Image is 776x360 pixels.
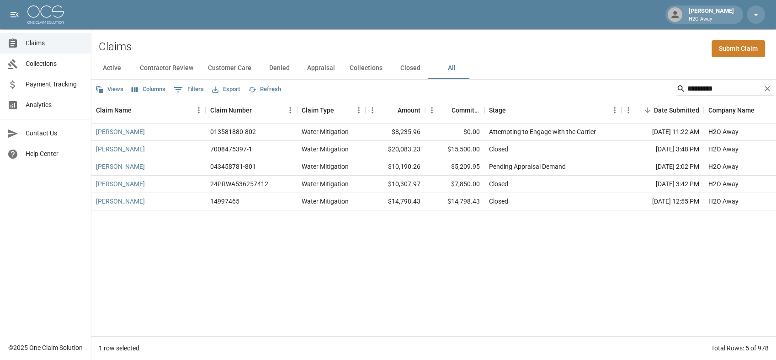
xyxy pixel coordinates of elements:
[96,197,145,206] a: [PERSON_NAME]
[622,141,704,158] div: [DATE] 3:48 PM
[712,40,765,57] a: Submit Claim
[210,97,252,123] div: Claim Number
[439,104,452,117] button: Sort
[133,57,201,79] button: Contractor Review
[608,103,622,117] button: Menu
[755,104,767,117] button: Sort
[425,103,439,117] button: Menu
[622,176,704,193] div: [DATE] 3:42 PM
[26,59,84,69] span: Collections
[171,82,206,97] button: Show filters
[489,197,508,206] div: Closed
[708,127,739,136] div: H2O Away
[398,97,420,123] div: Amount
[622,193,704,210] div: [DATE] 12:55 PM
[302,97,334,123] div: Claim Type
[210,82,242,97] button: Export
[96,162,145,171] a: [PERSON_NAME]
[676,81,774,98] div: Search
[366,176,425,193] div: $10,307.97
[689,16,734,23] p: H2O Away
[431,57,472,79] button: All
[366,141,425,158] div: $20,083.23
[96,127,145,136] a: [PERSON_NAME]
[206,97,297,123] div: Claim Number
[622,97,704,123] div: Date Submitted
[283,103,297,117] button: Menu
[91,57,776,79] div: dynamic tabs
[489,179,508,188] div: Closed
[8,343,83,352] div: © 2025 One Claim Solution
[708,179,739,188] div: H2O Away
[366,158,425,176] div: $10,190.26
[252,104,265,117] button: Sort
[425,158,484,176] div: $5,209.95
[26,149,84,159] span: Help Center
[210,145,252,154] div: 7008475397-1
[641,104,654,117] button: Sort
[425,193,484,210] div: $14,798.43
[366,103,379,117] button: Menu
[93,82,126,97] button: Views
[708,145,739,154] div: H2O Away
[385,104,398,117] button: Sort
[132,104,144,117] button: Sort
[91,57,133,79] button: Active
[489,127,596,136] div: Attempting to Engage with the Carrier
[259,57,300,79] button: Denied
[708,197,739,206] div: H2O Away
[302,127,349,136] div: Water Mitigation
[342,57,390,79] button: Collections
[210,197,239,206] div: 14997465
[302,197,349,206] div: Water Mitigation
[26,80,84,89] span: Payment Tracking
[425,176,484,193] div: $7,850.00
[210,127,256,136] div: 013581880-802
[708,97,755,123] div: Company Name
[334,104,347,117] button: Sort
[425,97,484,123] div: Committed Amount
[302,162,349,171] div: Water Mitigation
[489,97,506,123] div: Stage
[210,179,268,188] div: 24PRWA536257412
[99,344,139,353] div: 1 row selected
[129,82,168,97] button: Select columns
[489,162,566,171] div: Pending Appraisal Demand
[96,97,132,123] div: Claim Name
[192,103,206,117] button: Menu
[27,5,64,24] img: ocs-logo-white-transparent.png
[26,38,84,48] span: Claims
[390,57,431,79] button: Closed
[352,103,366,117] button: Menu
[366,97,425,123] div: Amount
[708,162,739,171] div: H2O Away
[26,100,84,110] span: Analytics
[685,6,738,23] div: [PERSON_NAME]
[506,104,519,117] button: Sort
[425,124,484,141] div: $0.00
[760,82,774,96] button: Clear
[622,158,704,176] div: [DATE] 2:02 PM
[201,57,259,79] button: Customer Care
[26,129,84,138] span: Contact Us
[302,179,349,188] div: Water Mitigation
[300,57,342,79] button: Appraisal
[302,145,349,154] div: Water Mitigation
[622,103,635,117] button: Menu
[96,145,145,154] a: [PERSON_NAME]
[246,82,283,97] button: Refresh
[91,97,206,123] div: Claim Name
[366,124,425,141] div: $8,235.96
[484,97,622,123] div: Stage
[5,5,24,24] button: open drawer
[622,124,704,141] div: [DATE] 11:22 AM
[297,97,366,123] div: Claim Type
[366,193,425,210] div: $14,798.43
[654,97,699,123] div: Date Submitted
[99,40,132,54] h2: Claims
[210,162,256,171] div: 043458781-801
[711,344,769,353] div: Total Rows: 5 of 978
[96,179,145,188] a: [PERSON_NAME]
[489,145,508,154] div: Closed
[425,141,484,158] div: $15,500.00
